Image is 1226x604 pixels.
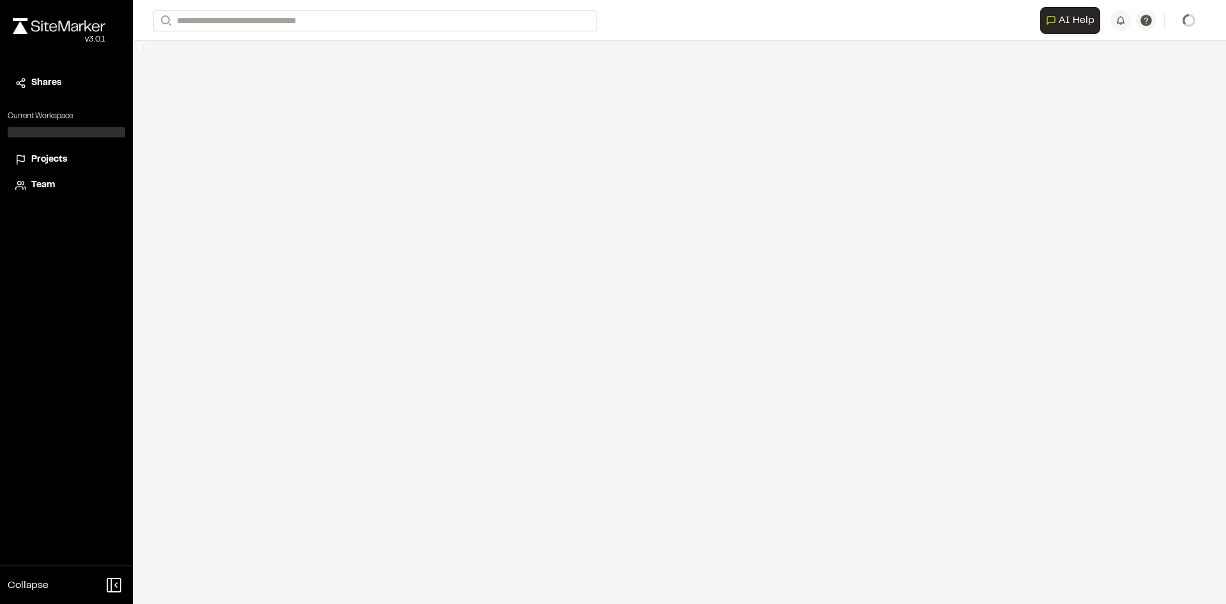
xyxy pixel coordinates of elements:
[153,10,176,31] button: Search
[13,18,105,34] img: rebrand.png
[1040,7,1100,34] button: Open AI Assistant
[15,178,117,192] a: Team
[15,153,117,167] a: Projects
[1040,7,1105,34] div: Open AI Assistant
[31,153,67,167] span: Projects
[1059,13,1094,28] span: AI Help
[8,578,49,593] span: Collapse
[31,178,55,192] span: Team
[31,76,61,90] span: Shares
[8,111,125,122] p: Current Workspace
[13,34,105,45] div: Oh geez...please don't...
[15,76,117,90] a: Shares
